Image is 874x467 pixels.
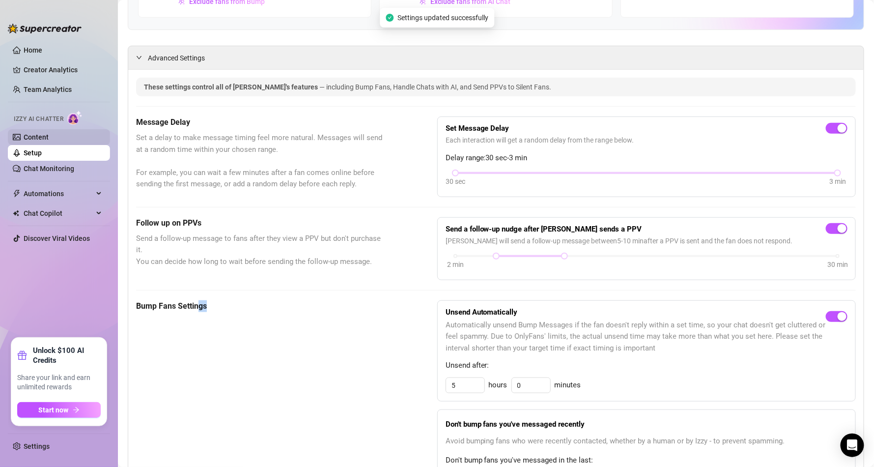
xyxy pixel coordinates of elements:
[386,14,394,22] span: check-circle
[17,373,101,392] span: Share your link and earn unlimited rewards
[24,234,90,242] a: Discover Viral Videos
[144,83,319,91] span: These settings control all of [PERSON_NAME]'s features
[24,133,49,141] a: Content
[319,83,551,91] span: — including Bump Fans, Handle Chats with AI, and Send PPVs to Silent Fans.
[446,455,847,467] span: Don't bump fans you've messaged in the last:
[136,300,388,312] h5: Bump Fans Settings
[841,434,864,457] div: Open Intercom Messenger
[136,55,142,60] span: expanded
[446,225,642,233] strong: Send a follow-up nudge after [PERSON_NAME] sends a PPV
[13,190,21,198] span: thunderbolt
[827,259,848,270] div: 30 min
[17,402,101,418] button: Start nowarrow-right
[136,117,388,128] h5: Message Delay
[33,346,101,365] strong: Unlock $100 AI Credits
[136,132,388,190] span: Set a delay to make message timing feel more natural. Messages will send at a random time within ...
[67,111,83,125] img: AI Chatter
[24,442,50,450] a: Settings
[555,379,581,391] span: minutes
[24,86,72,93] a: Team Analytics
[136,52,148,63] div: expanded
[446,152,847,164] span: Delay range: 30 sec - 3 min
[17,350,27,360] span: gift
[397,12,488,23] span: Settings updated successfully
[73,407,80,413] span: arrow-right
[39,406,69,414] span: Start now
[446,360,847,372] span: Unsend after:
[446,320,826,354] span: Automatically unsend Bump Messages if the fan doesn't reply within a set time, so your chat doesn...
[447,259,464,270] div: 2 min
[24,205,93,221] span: Chat Copilot
[829,176,846,187] div: 3 min
[13,210,19,217] img: Chat Copilot
[489,379,507,391] span: hours
[24,149,42,157] a: Setup
[446,135,847,146] span: Each interaction will get a random delay from the range below.
[24,186,93,202] span: Automations
[446,235,847,246] span: [PERSON_NAME] will send a follow-up message between 5 - 10 min after a PPV is sent and the fan do...
[24,165,74,173] a: Chat Monitoring
[148,53,205,63] span: Advanced Settings
[446,436,847,447] span: Avoid bumping fans who were recently contacted, whether by a human or by Izzy - to prevent spamming.
[136,217,388,229] h5: Follow up on PPVs
[8,24,82,33] img: logo-BBDzfeDw.svg
[24,62,102,78] a: Creator Analytics
[446,176,465,187] div: 30 sec
[446,308,518,317] strong: Unsend Automatically
[136,233,388,268] span: Send a follow-up message to fans after they view a PPV but don't purchase it. You can decide how ...
[446,124,509,133] strong: Set Message Delay
[446,420,585,429] strong: Don't bump fans you've messaged recently
[24,46,42,54] a: Home
[14,115,63,124] span: Izzy AI Chatter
